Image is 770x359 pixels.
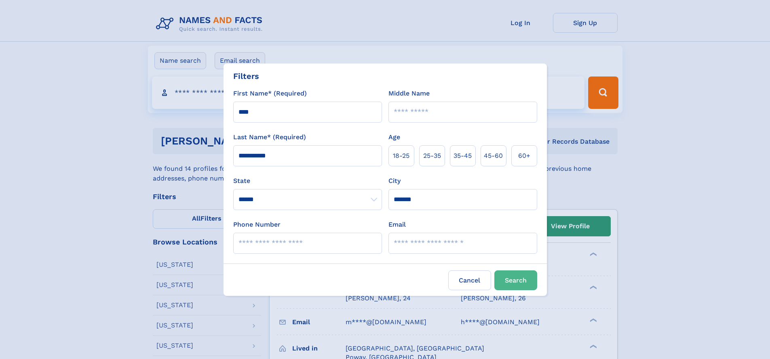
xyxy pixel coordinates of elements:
label: Email [388,220,406,229]
label: First Name* (Required) [233,89,307,98]
label: Age [388,132,400,142]
label: State [233,176,382,186]
label: Middle Name [388,89,430,98]
span: 25‑35 [423,151,441,161]
span: 35‑45 [454,151,472,161]
label: Last Name* (Required) [233,132,306,142]
span: 18‑25 [393,151,409,161]
div: Filters [233,70,259,82]
span: 60+ [518,151,530,161]
label: Cancel [448,270,491,290]
button: Search [494,270,537,290]
label: City [388,176,401,186]
span: 45‑60 [484,151,503,161]
label: Phone Number [233,220,281,229]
